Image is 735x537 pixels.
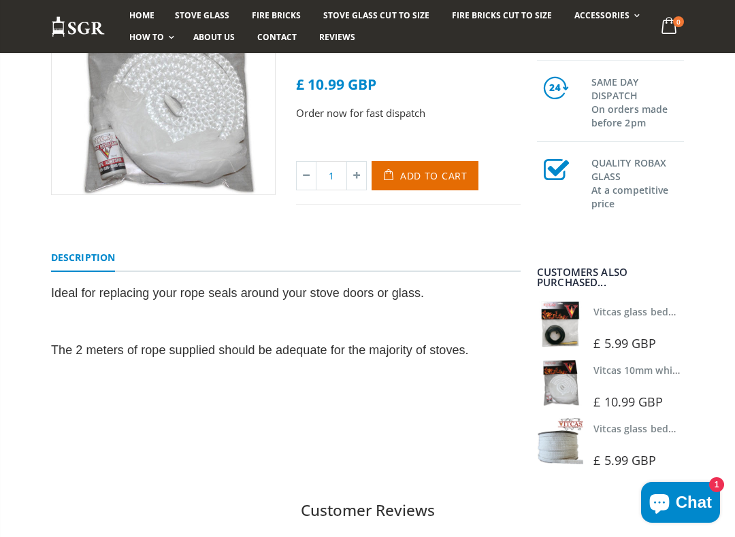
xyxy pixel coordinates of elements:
[452,10,552,21] span: Fire Bricks Cut To Size
[119,5,165,27] a: Home
[593,394,663,410] span: £ 10.99 GBP
[591,154,684,211] h3: QUALITY ROBAX GLASS At a competitive price
[129,31,164,43] span: How To
[372,161,478,190] button: Add to Cart
[537,418,583,464] img: Vitcas stove glass bedding in tape
[537,267,684,288] div: Customers also purchased...
[593,452,656,468] span: £ 5.99 GBP
[11,500,724,521] h2: Customer Reviews
[51,16,105,38] img: Stove Glass Replacement
[591,73,684,130] h3: SAME DAY DISPATCH On orders made before 2pm
[119,27,181,48] a: How To
[296,105,521,121] p: Order now for fast dispatch
[313,5,439,27] a: Stove Glass Cut To Size
[51,286,424,300] span: Ideal for replacing your rope seals around your stove doors or glass.
[129,10,154,21] span: Home
[637,482,724,526] inbox-online-store-chat: Shopify online store chat
[323,10,429,21] span: Stove Glass Cut To Size
[257,31,297,43] span: Contact
[252,10,301,21] span: Fire Bricks
[51,245,115,272] a: Description
[564,5,647,27] a: Accessories
[537,360,583,406] img: Vitcas white rope, glue and gloves kit 10mm
[242,5,311,27] a: Fire Bricks
[593,335,656,351] span: £ 5.99 GBP
[309,27,365,48] a: Reviews
[537,301,583,347] img: Vitcas stove glass bedding in tape
[51,343,469,357] span: The 2 meters of rope supplied should be adequate for the majority of stoves.
[183,27,245,48] a: About us
[442,5,562,27] a: Fire Bricks Cut To Size
[673,16,684,27] span: 0
[296,75,376,94] span: £ 10.99 GBP
[175,10,229,21] span: Stove Glass
[319,31,355,43] span: Reviews
[247,27,307,48] a: Contact
[574,10,630,21] span: Accessories
[656,14,684,40] a: 0
[400,169,468,182] span: Add to Cart
[193,31,235,43] span: About us
[165,5,240,27] a: Stove Glass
